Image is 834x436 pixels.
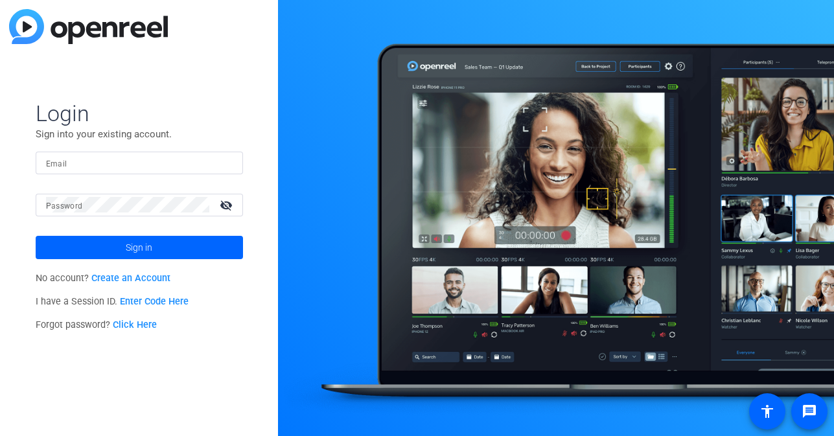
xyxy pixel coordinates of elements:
[759,404,775,419] mat-icon: accessibility
[91,273,170,284] a: Create an Account
[9,9,168,44] img: blue-gradient.svg
[36,100,243,127] span: Login
[46,201,83,211] mat-label: Password
[36,273,171,284] span: No account?
[36,127,243,141] p: Sign into your existing account.
[36,319,157,330] span: Forgot password?
[802,404,817,419] mat-icon: message
[126,231,152,264] span: Sign in
[113,319,157,330] a: Click Here
[212,196,243,214] mat-icon: visibility_off
[36,236,243,259] button: Sign in
[46,159,67,168] mat-label: Email
[46,155,233,170] input: Enter Email Address
[120,296,189,307] a: Enter Code Here
[36,296,189,307] span: I have a Session ID.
